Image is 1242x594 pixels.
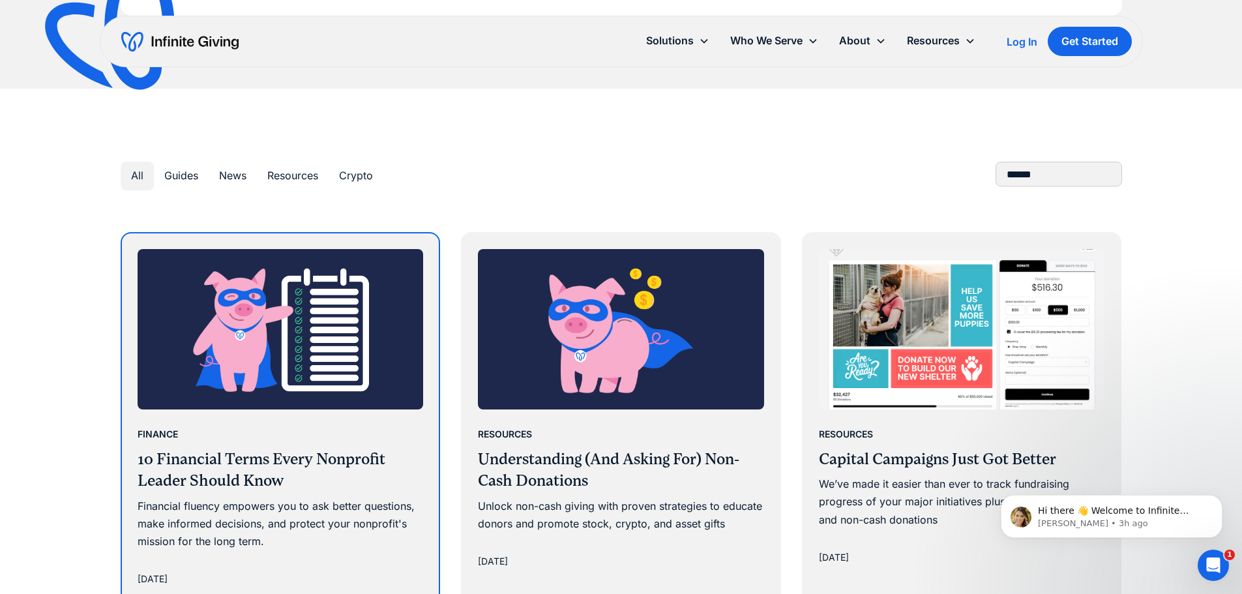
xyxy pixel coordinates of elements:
div: Resources [478,426,532,442]
div: We’ve made it easier than ever to track fundraising progress of your major initiatives plus raise... [819,475,1105,529]
div: Resources [896,27,986,55]
span: 1 [1224,550,1235,560]
iframe: Intercom notifications message [981,468,1242,559]
a: ResourcesUnderstanding (And Asking For) Non-Cash DonationsUnlock non-cash giving with proven stra... [462,233,780,585]
div: Log In [1007,37,1037,47]
div: Who We Serve [730,32,803,50]
div: Resources [267,167,318,185]
h3: Capital Campaigns Just Got Better [819,449,1105,471]
div: [DATE] [478,554,508,569]
div: Resources [819,426,873,442]
a: Log In [1007,34,1037,50]
div: News [219,167,246,185]
a: home [121,31,239,52]
div: Financial fluency empowers you to ask better questions, make informed decisions, and protect your... [138,497,424,551]
form: Blog Search [996,162,1122,186]
div: Guides [164,167,198,185]
a: ResourcesCapital Campaigns Just Got BetterWe’ve made it easier than ever to track fundraising pro... [803,233,1121,581]
div: Finance [138,426,178,442]
div: About [829,27,896,55]
div: Crypto [339,167,373,185]
h3: Understanding (And Asking For) Non-Cash Donations [478,449,764,492]
div: All [131,167,143,185]
div: About [839,32,870,50]
div: Solutions [636,27,720,55]
a: Get Started [1048,27,1132,56]
div: [DATE] [819,550,849,565]
div: Unlock non-cash giving with proven strategies to educate donors and promote stock, crypto, and as... [478,497,764,533]
div: Solutions [646,32,694,50]
div: Resources [907,32,960,50]
div: Who We Serve [720,27,829,55]
div: [DATE] [138,571,168,587]
h3: 10 Financial Terms Every Nonprofit Leader Should Know [138,449,424,492]
iframe: Intercom live chat [1198,550,1229,581]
